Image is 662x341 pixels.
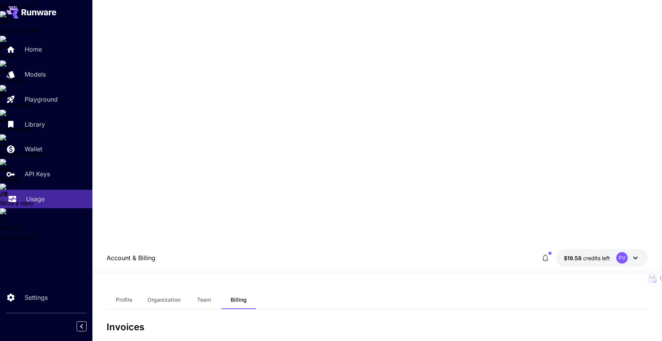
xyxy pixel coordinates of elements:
[107,253,155,262] a: Account & Billing
[197,296,211,303] span: Team
[116,296,132,303] span: Profile
[556,249,648,267] button: $19.58334FV
[583,255,610,261] span: credits left
[147,296,181,303] span: Organization
[107,253,155,262] nav: breadcrumb
[25,293,48,302] p: Settings
[82,319,92,333] div: Collapse sidebar
[616,252,628,264] div: FV
[77,321,87,331] button: Collapse sidebar
[564,255,583,261] span: $19.58
[564,254,610,262] div: $19.58334
[107,322,648,333] h3: Invoices
[231,296,247,303] span: Billing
